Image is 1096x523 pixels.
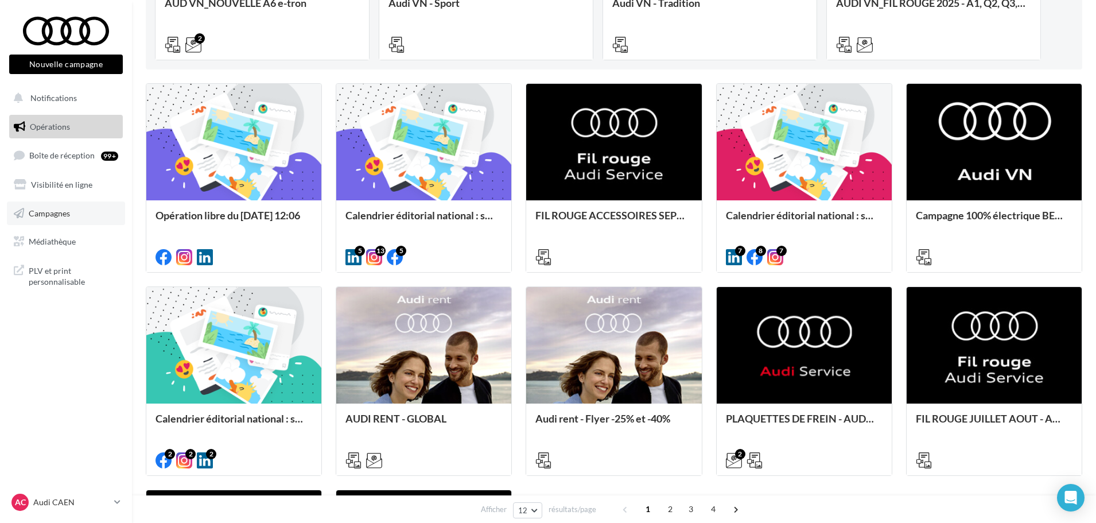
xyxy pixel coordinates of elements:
[7,143,125,168] a: Boîte de réception99+
[195,33,205,44] div: 2
[518,506,528,515] span: 12
[916,210,1072,233] div: Campagne 100% électrique BEV Septembre
[101,152,118,161] div: 99+
[756,246,766,256] div: 8
[29,208,70,218] span: Campagnes
[513,502,542,518] button: 12
[535,210,692,233] div: FIL ROUGE ACCESSOIRES SEPTEMBRE - AUDI SERVICE
[375,246,386,256] div: 13
[535,413,692,436] div: Audi rent - Flyer -25% et -40%
[776,246,787,256] div: 7
[15,497,26,508] span: AC
[7,230,125,254] a: Médiathèque
[7,86,121,110] button: Notifications
[7,202,125,226] a: Campagnes
[33,497,110,508] p: Audi CAEN
[345,210,502,233] div: Calendrier éditorial national : semaine du 25.08 au 31.08
[31,180,92,189] span: Visibilité en ligne
[206,449,216,459] div: 2
[735,449,745,459] div: 2
[30,122,70,131] span: Opérations
[7,115,125,139] a: Opérations
[704,500,722,518] span: 4
[481,504,507,515] span: Afficher
[396,246,406,256] div: 5
[185,449,196,459] div: 2
[9,55,123,74] button: Nouvelle campagne
[1057,484,1085,512] div: Open Intercom Messenger
[639,500,657,518] span: 1
[735,246,745,256] div: 7
[355,246,365,256] div: 5
[156,413,312,436] div: Calendrier éditorial national : semaine du 28.07 au 03.08
[345,413,502,436] div: AUDI RENT - GLOBAL
[682,500,700,518] span: 3
[29,237,76,246] span: Médiathèque
[916,413,1072,436] div: FIL ROUGE JUILLET AOUT - AUDI SERVICE
[549,504,596,515] span: résultats/page
[726,413,883,436] div: PLAQUETTES DE FREIN - AUDI SERVICE
[165,449,175,459] div: 2
[7,173,125,197] a: Visibilité en ligne
[661,500,679,518] span: 2
[29,150,95,160] span: Boîte de réception
[726,210,883,233] div: Calendrier éditorial national : semaines du 04.08 au 25.08
[29,263,118,288] span: PLV et print personnalisable
[156,210,312,233] div: Opération libre du [DATE] 12:06
[30,93,77,103] span: Notifications
[9,491,123,513] a: AC Audi CAEN
[7,258,125,292] a: PLV et print personnalisable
